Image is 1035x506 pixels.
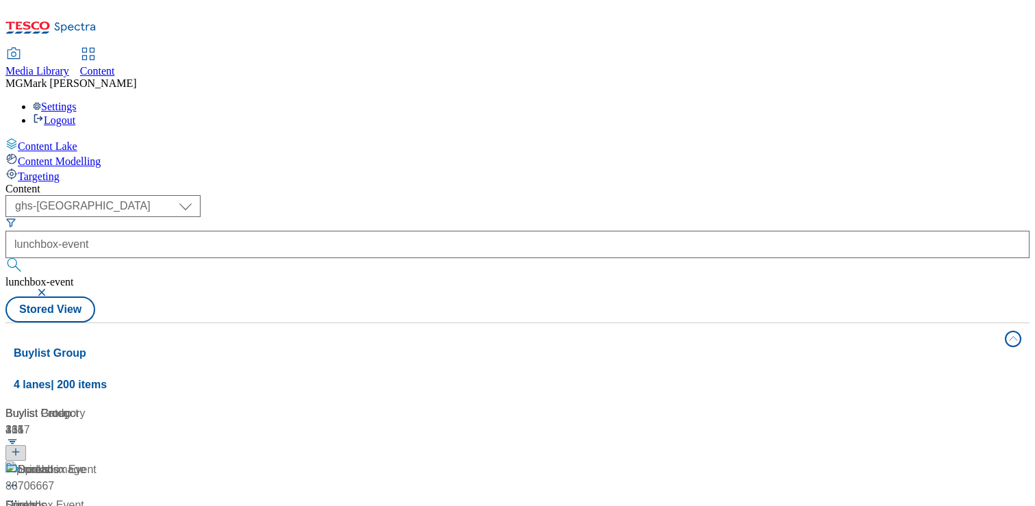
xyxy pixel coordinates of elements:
span: Media Library [5,65,69,77]
a: Media Library [5,49,69,77]
div: Spreads [18,461,59,478]
h4: Buylist Group [14,345,997,362]
a: Targeting [5,168,1030,183]
a: Settings [33,101,77,112]
div: 211 [5,422,177,438]
a: Content Modelling [5,153,1030,168]
div: Content [5,183,1030,195]
span: Content Lake [18,140,77,152]
a: Content [80,49,115,77]
span: Mark [PERSON_NAME] [23,77,137,89]
div: Buylist Category [5,405,177,422]
span: 4 lanes | 200 items [14,379,107,390]
span: Targeting [18,170,60,182]
svg: Search Filters [5,217,16,228]
span: Content [80,65,115,77]
span: lunchbox-event [5,276,74,288]
span: Content Modelling [18,155,101,167]
span: MG [5,77,23,89]
input: Search [5,231,1030,258]
a: Logout [33,114,75,126]
a: Content Lake [5,138,1030,153]
button: Stored View [5,296,95,322]
button: Buylist Group4 lanes| 200 items [5,323,1030,400]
